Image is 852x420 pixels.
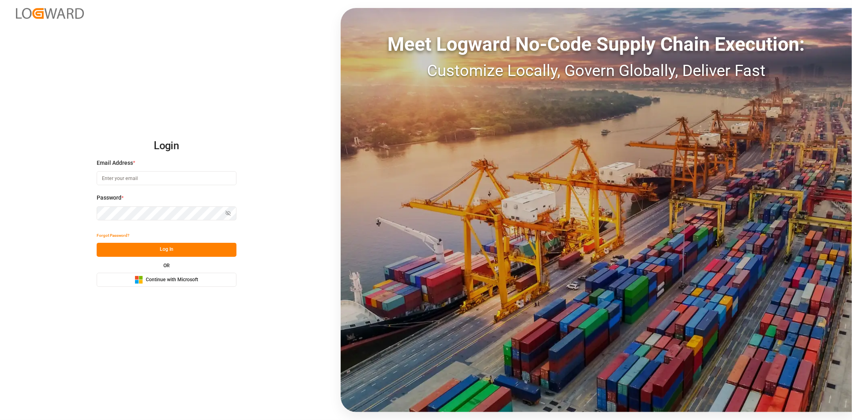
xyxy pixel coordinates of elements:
[97,273,236,287] button: Continue with Microsoft
[97,243,236,257] button: Log In
[146,276,198,284] span: Continue with Microsoft
[16,8,84,19] img: Logward_new_orange.png
[97,171,236,185] input: Enter your email
[97,133,236,159] h2: Login
[341,59,852,83] div: Customize Locally, Govern Globally, Deliver Fast
[163,263,170,268] small: OR
[97,159,133,167] span: Email Address
[97,194,121,202] span: Password
[97,229,129,243] button: Forgot Password?
[341,30,852,59] div: Meet Logward No-Code Supply Chain Execution:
